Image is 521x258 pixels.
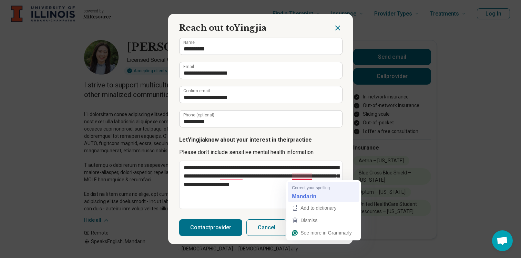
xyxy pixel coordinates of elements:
[246,219,287,236] button: Cancel
[334,24,342,32] button: Close dialog
[183,40,195,45] label: Name
[183,113,214,117] label: Phone (optional)
[179,161,343,209] textarea: To enrich screen reader interactions, please activate Accessibility in Grammarly extension settings
[179,136,342,144] p: Let Yingjia know about your interest in their practice
[179,148,342,156] p: Please don’t include sensitive mental health information.
[179,219,242,236] button: Contactprovider
[183,89,210,93] label: Confirm email
[179,23,266,33] span: Reach out to Yingjia
[183,65,194,69] label: Email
